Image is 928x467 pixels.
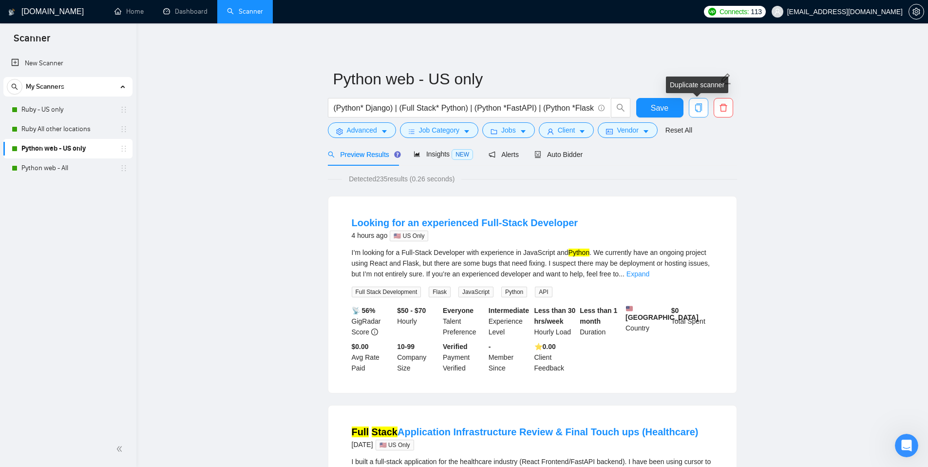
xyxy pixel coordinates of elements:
button: search [611,98,630,117]
b: Intermediate [489,307,529,314]
a: setting [909,8,924,16]
button: search [7,79,22,95]
span: delete [714,103,733,112]
b: Verified [443,343,468,350]
span: caret-down [520,128,527,135]
span: setting [909,8,924,16]
button: setting [909,4,924,19]
b: Less than 1 month [580,307,617,325]
b: ⭐️ 0.00 [534,343,556,350]
span: edit [719,73,732,85]
span: Full Stack Development [352,287,421,297]
span: Connects: [720,6,749,17]
a: Expand [626,270,649,278]
b: $50 - $70 [397,307,426,314]
span: copy [689,103,708,112]
div: I’m looking for a Full-Stack Developer with experience in JavaScript and . We currently have an o... [352,247,713,279]
div: Duration [578,305,624,337]
span: Vendor [617,125,638,136]
a: Ruby All other locations [21,119,114,139]
span: info-circle [598,105,605,111]
div: Country [624,305,669,337]
span: info-circle [371,329,378,335]
span: notification [489,151,495,158]
span: holder [120,125,128,133]
li: My Scanners [3,77,133,178]
mark: Full [352,427,369,437]
span: Save [651,102,668,114]
span: folder [491,128,497,135]
span: ... [619,270,625,278]
span: API [535,287,552,297]
div: Payment Verified [441,341,487,373]
mark: Stack [372,427,398,437]
span: holder [120,145,128,153]
img: upwork-logo.png [708,8,716,16]
b: 📡 56% [352,307,376,314]
b: $ 0 [671,307,679,314]
span: 🇺🇸 US Only [376,440,414,450]
li: New Scanner [3,54,133,73]
span: user [774,8,781,15]
b: [GEOGRAPHIC_DATA] [625,305,699,321]
span: holder [120,164,128,172]
a: dashboardDashboard [163,7,208,16]
span: NEW [452,149,473,160]
a: New Scanner [11,54,125,73]
span: search [611,103,630,112]
div: Tooltip anchor [393,150,402,159]
a: homeHome [114,7,144,16]
span: Client [558,125,575,136]
b: 10-99 [397,343,415,350]
span: Advanced [347,125,377,136]
a: Ruby - US only [21,100,114,119]
span: setting [336,128,343,135]
button: barsJob Categorycaret-down [400,122,478,138]
button: copy [689,98,708,117]
span: search [328,151,335,158]
div: GigRadar Score [350,305,396,337]
span: Auto Bidder [534,151,583,158]
a: Python web - US only [21,139,114,158]
a: Python web - All [21,158,114,178]
span: holder [120,106,128,114]
span: bars [408,128,415,135]
span: caret-down [643,128,649,135]
span: Python [501,287,527,297]
button: folderJobscaret-down [482,122,535,138]
span: user [547,128,554,135]
b: $0.00 [352,343,369,350]
span: caret-down [463,128,470,135]
div: Experience Level [487,305,532,337]
button: idcardVendorcaret-down [598,122,657,138]
span: robot [534,151,541,158]
div: [DATE] [352,439,699,450]
span: idcard [606,128,613,135]
a: Looking for an experienced Full-Stack Developer [352,217,578,228]
div: Hourly [395,305,441,337]
span: area-chart [414,151,420,157]
img: 🇺🇸 [626,305,633,312]
div: Hourly Load [532,305,578,337]
b: Everyone [443,307,473,314]
div: Avg Rate Paid [350,341,396,373]
span: caret-down [381,128,388,135]
a: Full StackApplication Infrastructure Review & Final Touch ups (Healthcare) [352,427,699,437]
img: logo [8,4,15,20]
button: delete [714,98,733,117]
span: JavaScript [458,287,493,297]
span: Insights [414,150,473,158]
span: Scanner [6,31,58,52]
iframe: Intercom live chat [895,434,918,457]
div: Talent Preference [441,305,487,337]
span: Detected 235 results (0.26 seconds) [342,174,461,184]
button: Save [636,98,683,117]
div: Total Spent [669,305,715,337]
b: Less than 30 hrs/week [534,307,576,325]
div: Client Feedback [532,341,578,373]
span: Jobs [501,125,516,136]
span: Alerts [489,151,519,158]
button: userClientcaret-down [539,122,594,138]
button: settingAdvancedcaret-down [328,122,396,138]
div: Duplicate scanner [666,77,728,93]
